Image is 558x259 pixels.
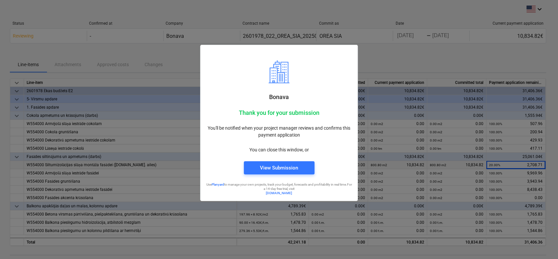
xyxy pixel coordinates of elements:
[260,164,298,172] div: View Submission
[206,93,352,101] p: Bonava
[206,109,352,117] p: Thank you for your submission
[244,161,314,174] button: View Submission
[266,191,292,195] a: [DOMAIN_NAME]
[206,125,352,139] p: You'll be notified when your project manager reviews and confirms this payment application
[206,146,352,153] p: You can close this window, or
[212,183,224,186] a: Planyard
[206,182,352,191] p: Use to manage your own projects, track your budget, forecasts and profitability in real time. For...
